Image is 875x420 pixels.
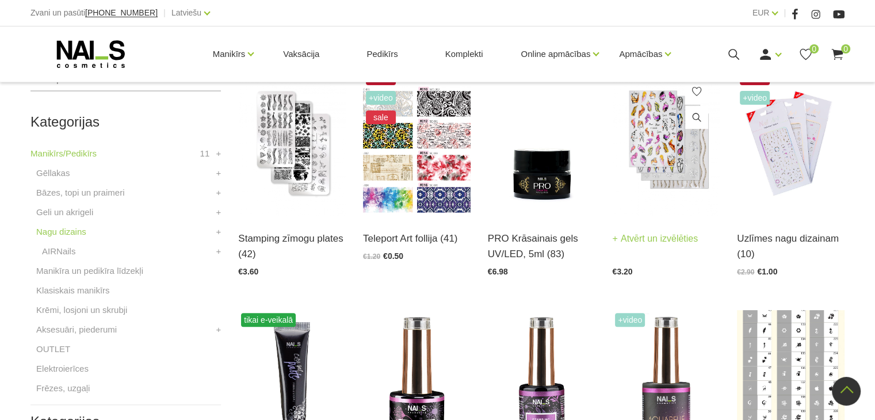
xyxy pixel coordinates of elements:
span: | [784,6,786,20]
span: +Video [615,313,645,327]
a: + [216,166,221,180]
a: OUTLET [36,342,70,356]
a: + [216,205,221,219]
span: +Video [366,91,396,105]
a: Bāzes, topi un praimeri [36,186,124,200]
a: Nagu dizains [36,225,86,239]
a: 0 [798,47,813,62]
a: Elektroierīces [36,362,89,376]
img: Augstas kvalitātes krāsainie geli ar 4D pigmentu un piesātinātu toni. Dod iespēju zīmēt smalkas l... [488,68,595,216]
span: [PHONE_NUMBER] [85,8,158,17]
a: Atvērt un izvēlēties [612,231,698,247]
a: Pedikīrs [357,26,407,82]
a: Manikīrs/Pedikīrs [30,147,97,161]
a: Krēmi, losjoni un skrubji [36,303,127,317]
span: €1.00 [757,267,777,276]
a: + [216,245,221,258]
span: €2.90 [737,268,754,276]
img: Metāla zīmogošanas plate. Augstas kvalitātes gravējums garantē pat vismazāko detaļu atspiedumu. P... [238,68,346,216]
a: [PHONE_NUMBER] [85,9,158,17]
div: Zvani un pasūti [30,6,158,20]
a: + [216,147,221,161]
a: Uzlīmes nagu dizainam (10) [737,231,845,262]
a: Latviešu [171,6,201,20]
a: Apmācības [619,31,662,77]
span: €3.20 [612,267,632,276]
span: tikai e-veikalā [241,313,296,327]
span: €6.98 [488,267,508,276]
a: Komplekti [436,26,492,82]
span: €0.50 [383,251,403,261]
span: +Video [740,91,770,105]
a: Gēllakas [36,166,70,180]
span: 0 [841,44,850,54]
span: 0 [809,44,819,54]
img: Dažādu stilu nagu uzlīmes. Piemērotas gan modelētiem nagiem, gan gēllakas pārklājumam. Pamatam na... [612,68,720,216]
a: PRO Krāsainais gels UV/LED, 5ml (83) [488,231,595,262]
a: Vaksācija [274,26,328,82]
img: Profesionālās dizaina uzlīmes nagiem... [737,68,845,216]
a: + [216,225,221,239]
a: EUR [752,6,770,20]
a: + [216,323,221,337]
a: Aksesuāri, piederumi [36,323,117,337]
span: 11 [200,147,210,161]
a: AIRNails [42,245,75,258]
span: €3.60 [238,267,258,276]
a: Klasiskais manikīrs [36,284,110,297]
span: | [163,6,166,20]
a: Manikīra un pedikīra līdzekļi [36,264,143,278]
span: €1.20 [363,253,380,261]
a: Online apmācības [521,31,590,77]
a: Frēzes, uzgaļi [36,381,90,395]
a: Geli un akrigeli [36,205,93,219]
img: Folija nagu dizainam, paredzēta lietot kopā ar Teleport Sticky Gel.Piedāvājumā 40 veidi, 20 x 4cm... [363,68,471,216]
a: 0 [830,47,845,62]
a: Stamping zīmogu plates (42) [238,231,346,262]
span: sale [366,110,396,124]
a: + [216,186,221,200]
a: Teleport Art follija (41) [363,231,471,246]
h2: Kategorijas [30,114,221,129]
a: Manikīrs [213,31,246,77]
